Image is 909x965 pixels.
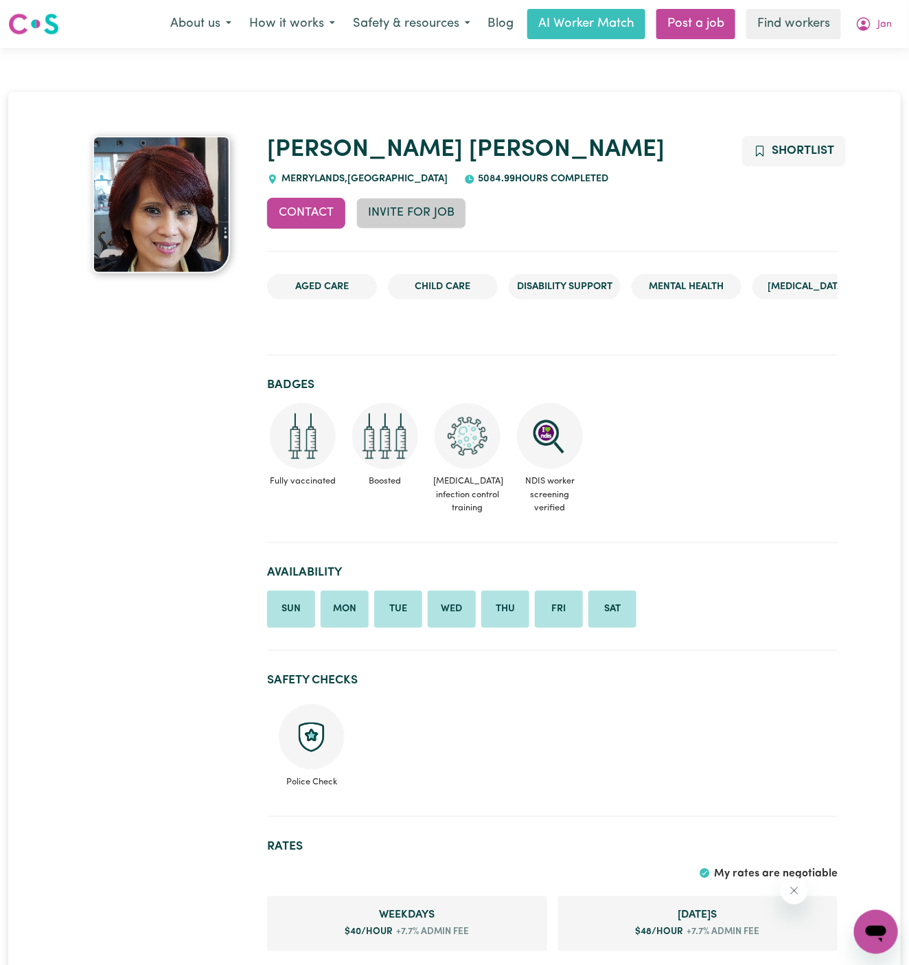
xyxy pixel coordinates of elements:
[267,839,838,854] h2: Rates
[8,12,59,36] img: Careseekers logo
[267,138,665,162] a: [PERSON_NAME] [PERSON_NAME]
[349,469,421,493] span: Boosted
[509,274,621,300] li: Disability Support
[344,10,479,38] button: Safety & resources
[656,9,735,39] a: Post a job
[267,565,838,580] h2: Availability
[267,378,838,392] h2: Badges
[71,136,251,273] a: Minh Anh Thi's profile picture'
[588,591,636,628] li: Available on Saturday
[481,591,529,628] li: Available on Thursday
[374,591,422,628] li: Available on Tuesday
[267,591,315,628] li: Available on Sunday
[636,928,684,937] span: $ 48 /hour
[93,136,230,273] img: Minh Anh Thi
[278,174,448,184] span: MERRYLANDS , [GEOGRAPHIC_DATA]
[479,9,522,39] a: Blog
[352,403,418,469] img: Care and support worker has received booster dose of COVID-19 vaccination
[569,907,827,924] span: Saturday rate
[428,591,476,628] li: Available on Wednesday
[714,868,838,879] span: My rates are negotiable
[270,403,336,469] img: Care and support worker has received 2 doses of COVID-19 vaccine
[393,926,469,940] span: +7.7% admin fee
[267,673,838,688] h2: Safety Checks
[527,9,645,39] a: AI Worker Match
[847,10,901,38] button: My Account
[772,145,834,157] span: Shortlist
[854,910,898,954] iframe: Button to launch messaging window
[240,10,344,38] button: How it works
[278,907,536,924] span: Weekday rate
[535,591,583,628] li: Available on Friday
[475,174,609,184] span: 5084.99 hours completed
[8,8,59,40] a: Careseekers logo
[514,469,586,520] span: NDIS worker screening verified
[8,10,83,21] span: Need any help?
[267,274,377,300] li: Aged Care
[877,17,892,32] span: Jan
[632,274,741,300] li: Mental Health
[752,274,862,300] li: [MEDICAL_DATA]
[321,591,369,628] li: Available on Monday
[161,10,240,38] button: About us
[684,926,760,940] span: +7.7% admin fee
[746,9,841,39] a: Find workers
[517,403,583,469] img: NDIS Worker Screening Verified
[432,469,503,520] span: [MEDICAL_DATA] infection control training
[345,928,393,937] span: $ 40 /hour
[356,198,466,228] button: Invite for Job
[267,469,338,493] span: Fully vaccinated
[388,274,498,300] li: Child care
[781,877,808,905] iframe: Close message
[435,403,500,469] img: CS Academy: COVID-19 Infection Control Training course completed
[742,136,846,166] button: Add to shortlist
[267,198,345,228] button: Contact
[278,770,345,788] span: Police Check
[279,704,345,770] img: Police check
